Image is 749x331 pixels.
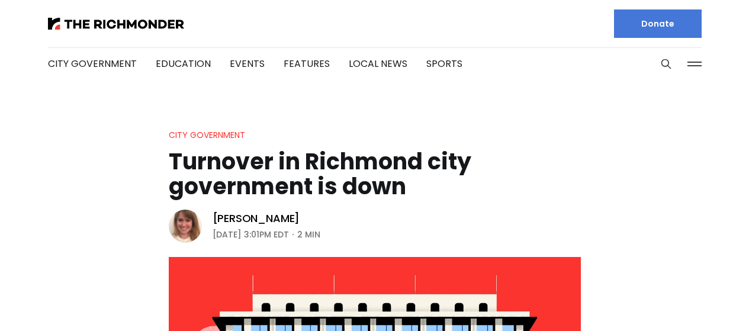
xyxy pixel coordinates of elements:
a: City Government [48,57,137,70]
a: Events [230,57,265,70]
a: [PERSON_NAME] [213,211,300,226]
a: Education [156,57,211,70]
button: Search this site [657,55,675,73]
img: Sarah Vogelsong [169,210,202,243]
a: Donate [614,9,702,38]
time: [DATE] 3:01PM EDT [213,227,289,242]
a: Features [284,57,330,70]
span: 2 min [297,227,320,242]
a: Sports [426,57,462,70]
img: The Richmonder [48,18,184,30]
h1: Turnover in Richmond city government is down [169,149,581,199]
a: City Government [169,129,245,141]
a: Local News [349,57,407,70]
